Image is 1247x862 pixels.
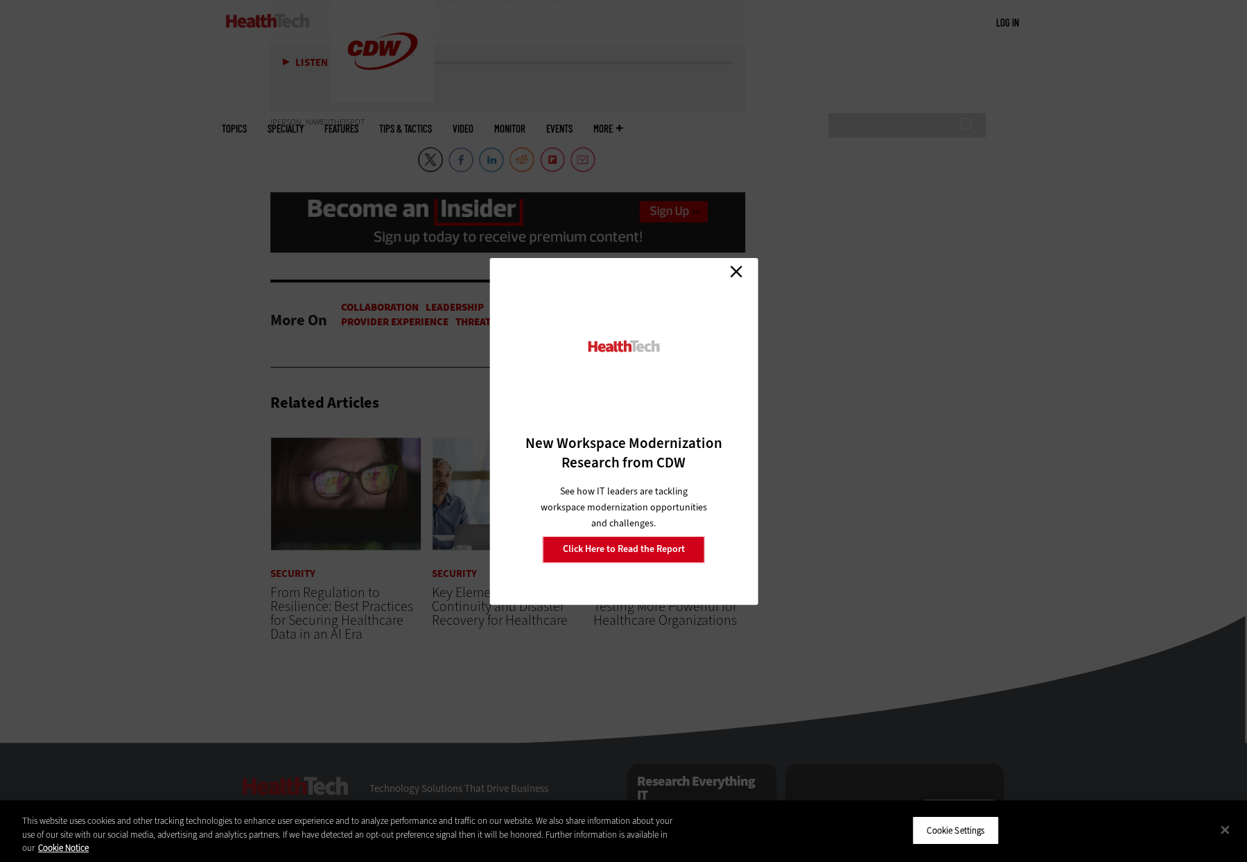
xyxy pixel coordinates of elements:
[1210,814,1240,845] button: Close
[586,339,661,354] img: HealthTech_0.png
[38,842,89,854] a: More information about your privacy
[22,814,686,855] div: This website uses cookies and other tracking technologies to enhance user experience and to analy...
[912,816,999,845] button: Cookie Settings
[514,433,733,472] h3: New Workspace Modernization Research from CDW
[726,261,747,282] a: Close
[538,483,709,531] p: See how IT leaders are tackling workspace modernization opportunities and challenges.
[543,536,705,562] a: Click Here to Read the Report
